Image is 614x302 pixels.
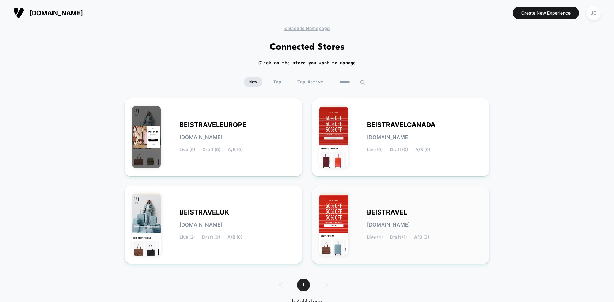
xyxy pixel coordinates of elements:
[11,7,85,19] button: [DOMAIN_NAME]
[367,235,383,240] span: Live (4)
[319,106,348,168] img: BEISTRAVELCANADA
[367,147,383,152] span: Live (0)
[179,135,222,140] span: [DOMAIN_NAME]
[13,7,24,18] img: Visually logo
[179,210,229,215] span: BEISTRAVELUK
[132,193,161,256] img: BEISTRAVELUK
[179,122,246,127] span: BEISTRAVELEUROPE
[367,135,410,140] span: [DOMAIN_NAME]
[258,60,356,66] h2: Click on the store you want to manage
[414,235,429,240] span: A/B (3)
[415,147,430,152] span: A/B (0)
[268,77,287,87] span: Top
[584,5,603,20] button: JC
[179,235,195,240] span: Live (2)
[367,222,410,227] span: [DOMAIN_NAME]
[228,147,243,152] span: A/B (0)
[367,210,407,215] span: BEISTRAVEL
[297,279,310,291] span: 1
[244,77,262,87] span: New
[292,77,329,87] span: Top Active
[202,147,220,152] span: Draft (0)
[179,222,222,227] span: [DOMAIN_NAME]
[390,147,408,152] span: Draft (0)
[132,106,161,168] img: BEISTRAVELEUROPE
[367,122,435,127] span: BEISTRAVELCANADA
[227,235,242,240] span: A/B (0)
[284,26,330,31] span: < Back to Homepage
[390,235,407,240] span: Draft (1)
[179,147,195,152] span: Live (0)
[587,6,601,20] div: JC
[360,79,365,85] img: edit
[30,9,83,17] span: [DOMAIN_NAME]
[319,193,348,256] img: BEISTRAVEL
[270,42,345,53] h1: Connected Stores
[513,7,579,19] button: Create New Experience
[202,235,220,240] span: Draft (0)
